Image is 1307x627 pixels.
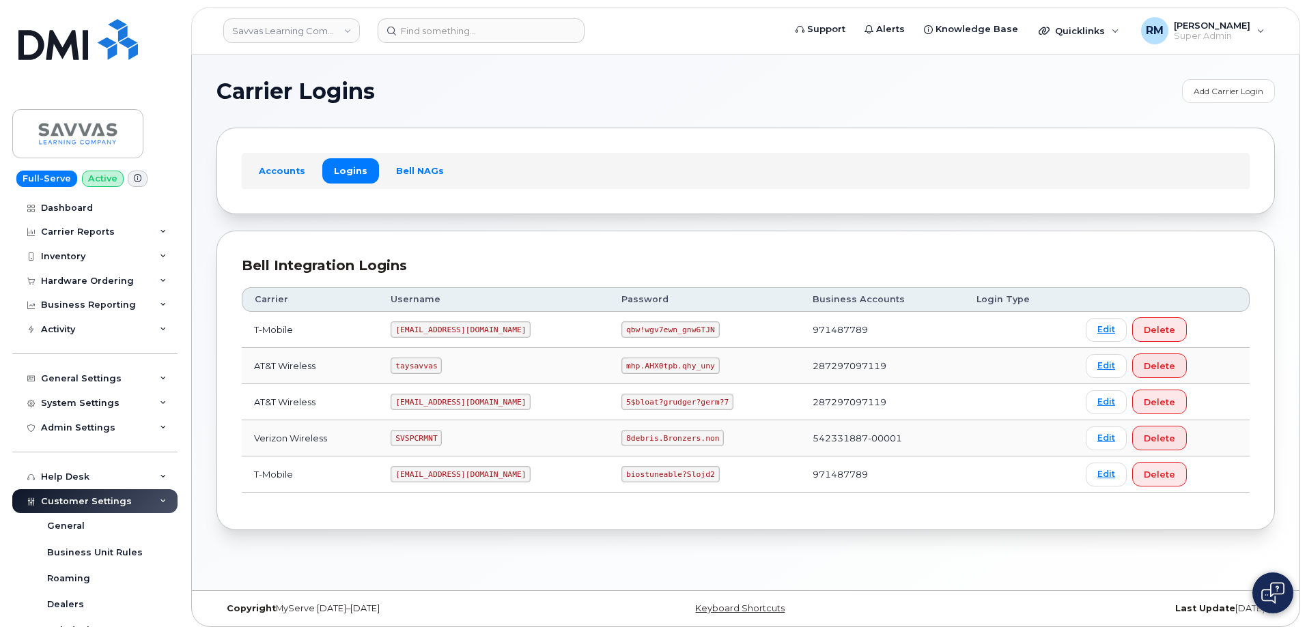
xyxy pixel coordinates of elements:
a: Edit [1086,390,1127,414]
code: [EMAIL_ADDRESS][DOMAIN_NAME] [391,394,531,410]
a: Accounts [247,158,317,183]
th: Carrier [242,287,378,312]
button: Delete [1132,426,1187,450]
button: Delete [1132,353,1187,378]
th: Username [378,287,609,312]
td: 971487789 [800,312,964,348]
span: Carrier Logins [216,81,375,102]
button: Delete [1132,462,1187,486]
td: Verizon Wireless [242,420,378,456]
a: Edit [1086,426,1127,450]
td: T-Mobile [242,312,378,348]
div: Bell Integration Logins [242,256,1250,276]
code: 5$bloat?grudger?germ?7 [621,394,733,410]
code: qbw!wgv7ewn_gnw6TJN [621,321,719,338]
th: Business Accounts [800,287,964,312]
td: AT&T Wireless [242,348,378,384]
a: Edit [1086,318,1127,342]
div: [DATE] [922,603,1275,614]
span: Delete [1144,432,1175,445]
button: Delete [1132,317,1187,342]
th: Password [609,287,800,312]
code: taysavvas [391,358,442,374]
td: 971487789 [800,456,964,493]
th: Login Type [964,287,1073,312]
div: MyServe [DATE]–[DATE] [216,603,570,614]
strong: Last Update [1175,603,1235,613]
td: AT&T Wireless [242,384,378,420]
a: Add Carrier Login [1182,79,1275,103]
strong: Copyright [227,603,276,613]
code: SVSPCRMNT [391,430,442,446]
code: [EMAIL_ADDRESS][DOMAIN_NAME] [391,466,531,482]
a: Edit [1086,354,1127,378]
code: biostuneable?Slojd2 [621,466,719,482]
a: Logins [322,158,379,183]
td: 287297097119 [800,348,964,384]
td: 542331887-00001 [800,420,964,456]
span: Delete [1144,468,1175,481]
td: 287297097119 [800,384,964,420]
button: Delete [1132,390,1187,414]
span: Delete [1144,396,1175,409]
img: Open chat [1261,582,1284,604]
span: Delete [1144,323,1175,336]
a: Bell NAGs [384,158,455,183]
td: T-Mobile [242,456,378,493]
span: Delete [1144,360,1175,373]
code: mhp.AHX0tpb.qhy_uny [621,358,719,374]
code: 8debris.Bronzers.non [621,430,724,446]
a: Keyboard Shortcuts [695,603,785,613]
code: [EMAIL_ADDRESS][DOMAIN_NAME] [391,321,531,338]
a: Edit [1086,463,1127,486]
